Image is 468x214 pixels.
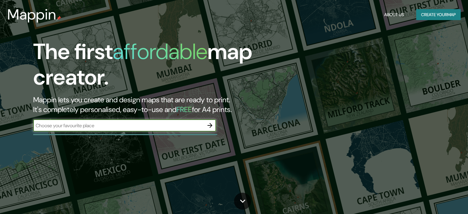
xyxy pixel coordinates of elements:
[33,122,204,129] input: Choose your favourite place
[382,9,406,20] button: About Us
[176,105,192,114] h5: FREE
[7,6,56,23] h3: Mappin
[33,39,267,95] h1: The first map creator.
[113,37,207,66] h1: affordable
[33,95,267,114] h2: Mappin lets you create and design maps that are ready to print. It's completely personalised, eas...
[414,190,461,207] iframe: Help widget launcher
[56,16,61,21] img: mappin-pin
[416,9,461,20] button: Create yourmap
